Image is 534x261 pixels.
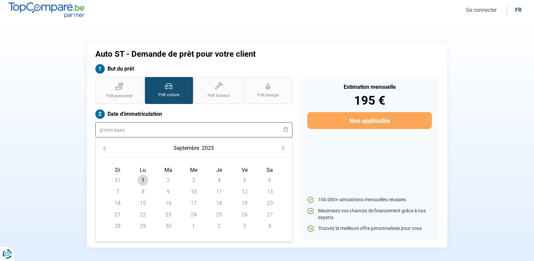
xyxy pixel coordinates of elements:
td: 27 [257,209,282,220]
td: 16 [156,198,181,209]
button: Previous Month [100,143,109,153]
span: 31 [112,175,123,186]
span: 29 [137,221,148,232]
td: 13 [257,186,282,198]
td: 21 [105,209,130,220]
button: Next Month [279,143,288,153]
span: 27 [264,209,275,220]
span: 20 [264,198,275,209]
span: 15 [137,198,148,209]
span: 12 [239,186,250,197]
span: Prêt voiture [158,92,179,98]
button: Se connecter [464,6,499,14]
span: 23 [163,209,174,220]
span: Prêt personnel [106,93,132,99]
span: 1 [137,175,148,186]
span: Ma [164,167,172,173]
span: 11 [214,186,224,197]
li: Trouvez la meilleure offre personnalisée pour vous [307,225,432,232]
td: 9 [156,186,181,198]
li: 100.000+ simulations mensuelles réussies [307,197,432,203]
div: fr [515,7,522,13]
span: 18 [214,198,224,209]
td: 12 [232,186,257,198]
td: 3 [232,220,257,232]
span: 10 [188,186,199,197]
div: Estimation mensuelle [307,84,432,90]
span: Lu [140,167,146,173]
span: 21 [112,209,123,220]
td: 15 [130,198,156,209]
span: Prêt travaux [208,93,230,99]
button: Choose Year [200,142,215,154]
td: 25 [207,209,232,220]
td: 28 [105,220,130,232]
td: 7 [105,186,130,198]
td: 24 [181,209,206,220]
td: 17 [181,198,206,209]
input: jj/mm/aaaa [95,122,292,137]
span: Ve [242,167,248,173]
td: 3 [181,175,206,186]
button: Non applicable [307,112,432,129]
td: 19 [232,198,257,209]
span: 19 [239,198,250,209]
li: Maximisez vos chances de financement grâce à nos experts [307,208,432,221]
span: 4 [264,221,275,232]
td: 2 [156,175,181,186]
td: 14 [105,198,130,209]
div: 195 € [307,95,432,107]
span: 26 [239,209,250,220]
span: 1 [188,221,199,232]
span: 25 [214,209,224,220]
td: 4 [207,175,232,186]
td: 1 [130,175,156,186]
span: 3 [188,175,199,186]
span: 4 [214,175,224,186]
td: 10 [181,186,206,198]
span: 24 [188,209,199,220]
span: 7 [112,186,123,197]
span: 2 [163,175,174,186]
td: 26 [232,209,257,220]
td: 31 [105,175,130,186]
span: 2 [214,221,224,232]
span: 17 [188,198,199,209]
span: 16 [163,198,174,209]
label: But du prêt [95,64,292,74]
span: 13 [264,186,275,197]
span: 8 [137,186,148,197]
td: 23 [156,209,181,220]
span: 6 [264,175,275,186]
span: Sa [266,167,273,173]
h1: Auto ST - Demande de prêt pour votre client [95,49,351,59]
span: 5 [239,175,250,186]
td: 4 [257,220,282,232]
button: Choose Month [172,142,200,154]
td: 2 [207,220,232,232]
td: 20 [257,198,282,209]
td: 18 [207,198,232,209]
span: Me [190,167,197,173]
span: Di [115,167,120,173]
span: Je [216,167,222,173]
td: 1 [181,220,206,232]
td: 5 [232,175,257,186]
img: TopCompare.be [8,2,84,18]
td: 6 [257,175,282,186]
label: Date d'immatriculation [95,109,292,119]
div: Choose Date [95,138,292,242]
span: 28 [112,221,123,232]
td: 11 [207,186,232,198]
span: 30 [163,221,174,232]
td: 22 [130,209,156,220]
span: 14 [112,198,123,209]
td: 29 [130,220,156,232]
td: 30 [156,220,181,232]
span: 3 [239,221,250,232]
td: 8 [130,186,156,198]
span: Prêt énergie [257,93,279,98]
span: 22 [137,209,148,220]
span: 9 [163,186,174,197]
